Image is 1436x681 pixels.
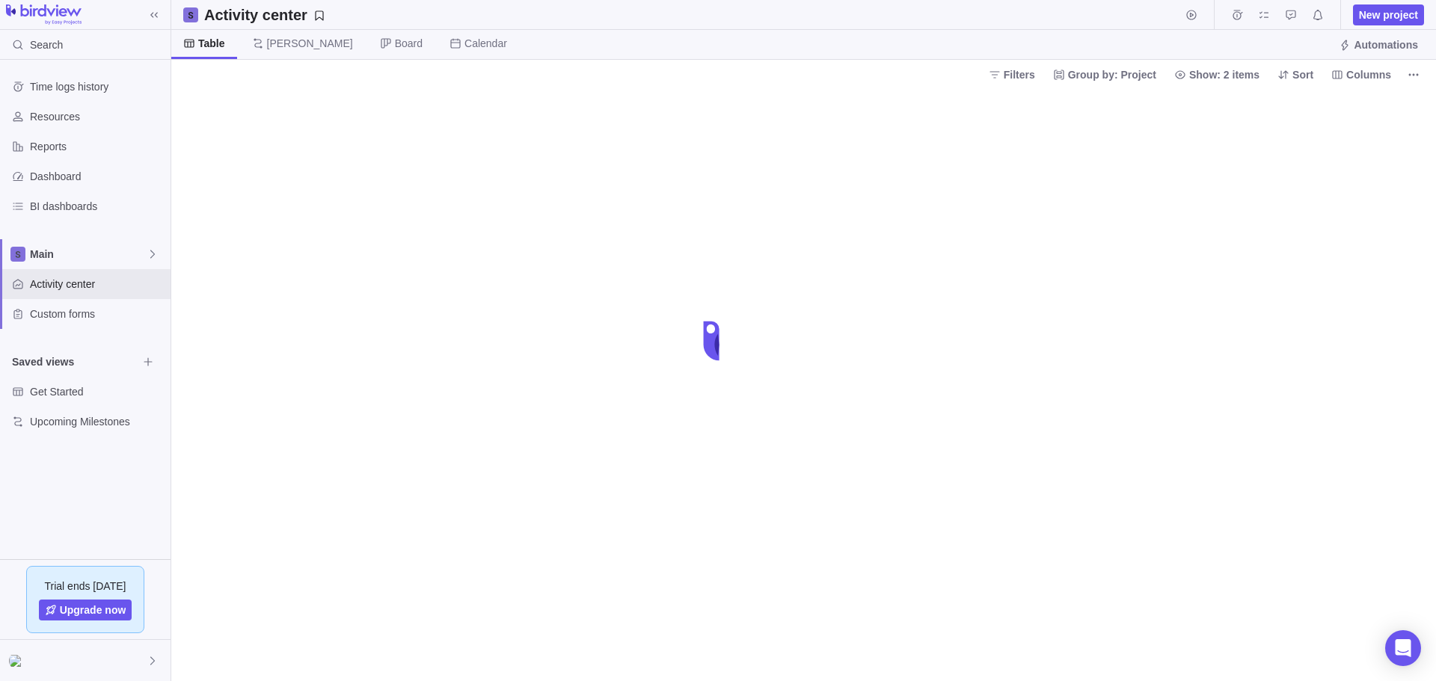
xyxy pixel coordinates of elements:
[9,655,27,667] img: Show
[1280,11,1301,23] a: Approval requests
[1254,11,1274,23] a: My assignments
[1307,11,1328,23] a: Notifications
[9,652,27,670] div: Peter Cataldo
[1227,4,1248,25] span: Time logs
[30,199,165,214] span: BI dashboards
[1359,7,1418,22] span: New project
[1403,64,1424,85] span: More actions
[30,139,165,154] span: Reports
[1280,4,1301,25] span: Approval requests
[30,79,165,94] span: Time logs history
[204,4,307,25] h2: Activity center
[688,311,748,371] div: loading
[30,169,165,184] span: Dashboard
[138,351,159,372] span: Browse views
[30,247,147,262] span: Main
[983,64,1041,85] span: Filters
[1254,4,1274,25] span: My assignments
[1353,4,1424,25] span: New project
[30,384,165,399] span: Get Started
[1168,64,1265,85] span: Show: 2 items
[395,36,423,51] span: Board
[30,306,165,321] span: Custom forms
[12,354,138,369] span: Saved views
[30,37,63,52] span: Search
[39,600,132,620] a: Upgrade now
[1325,64,1397,85] span: Columns
[30,414,165,429] span: Upcoming Milestones
[1189,67,1259,82] span: Show: 2 items
[1047,64,1162,85] span: Group by: Project
[1292,67,1313,82] span: Sort
[1068,67,1156,82] span: Group by: Project
[1181,4,1202,25] span: Start timer
[1385,630,1421,666] div: Open Intercom Messenger
[1307,4,1328,25] span: Notifications
[464,36,507,51] span: Calendar
[30,109,165,124] span: Resources
[6,4,82,25] img: logo
[1271,64,1319,85] span: Sort
[198,4,331,25] span: Save your current layout and filters as a View
[198,36,225,51] span: Table
[1354,37,1418,52] span: Automations
[45,579,126,594] span: Trial ends [DATE]
[1333,34,1424,55] span: Automations
[1227,11,1248,23] a: Time logs
[30,277,165,292] span: Activity center
[267,36,353,51] span: [PERSON_NAME]
[1004,67,1035,82] span: Filters
[1346,67,1391,82] span: Columns
[60,603,126,617] span: Upgrade now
